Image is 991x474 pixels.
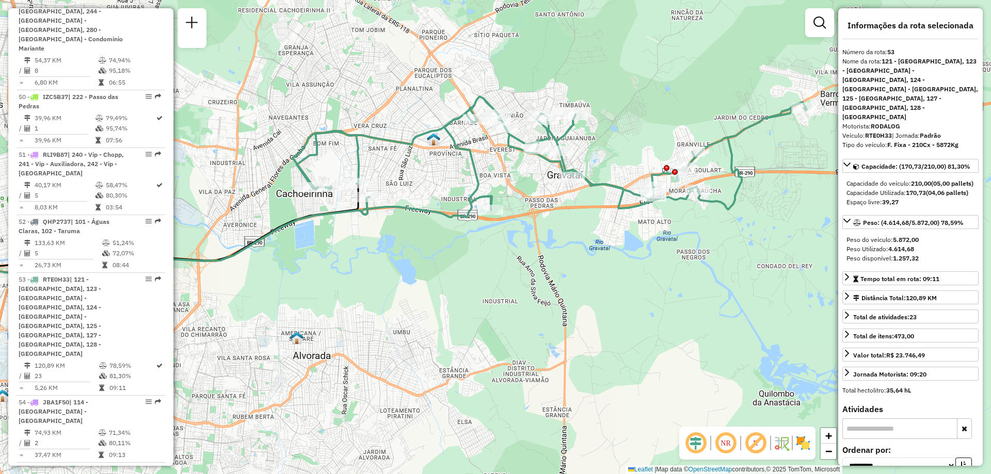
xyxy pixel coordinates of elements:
[842,386,979,395] div: Total hectolitro:
[654,466,656,473] span: |
[865,132,892,139] strong: RTE0H33
[146,151,152,157] em: Opções
[821,444,836,459] a: Zoom out
[809,12,830,33] a: Exibir filtros
[34,180,95,190] td: 40,17 KM
[95,115,103,121] i: % de utilização do peso
[108,66,161,76] td: 95,18%
[825,445,832,457] span: −
[99,363,107,369] i: % de utilização do peso
[105,123,155,134] td: 95,74%
[427,133,440,146] img: 2453 - Warecloud Vera Cruz
[99,373,107,379] i: % de utilização da cubagem
[24,68,30,74] i: Total de Atividades
[842,231,979,267] div: Peso: (4.614,68/5.872,00) 78,59%
[290,331,303,345] img: 2466 - Warecloud Alvorada
[109,361,155,371] td: 78,59%
[24,363,30,369] i: Distância Total
[863,219,964,226] span: Peso: (4.614,68/5.872,00) 78,59%
[43,93,68,101] span: IZC5B37
[19,260,24,270] td: =
[105,113,155,123] td: 79,49%
[43,218,71,225] span: QHP2737
[888,245,914,253] strong: 4.614,68
[19,371,24,381] td: /
[842,271,979,285] a: Tempo total em rota: 09:11
[892,132,941,139] span: | Jornada:
[842,309,979,323] a: Total de atividades:23
[34,135,95,145] td: 39,96 KM
[853,370,926,379] div: Jornada Motorista: 09:20
[853,351,925,360] div: Valor total:
[842,131,979,140] div: Veículo:
[156,115,163,121] i: Rota otimizada
[911,179,931,187] strong: 210,00
[24,182,30,188] i: Distância Total
[955,457,972,473] button: Ordem crescente
[842,57,978,121] strong: 121 - [GEOGRAPHIC_DATA], 123 - [GEOGRAPHIC_DATA] - [GEOGRAPHIC_DATA], 124 - [GEOGRAPHIC_DATA] - [...
[108,77,161,88] td: 06:55
[34,238,102,248] td: 133,63 KM
[105,202,155,213] td: 03:54
[871,122,900,130] strong: RODALOG
[19,218,109,235] span: | 101 - Águas Claras, 102 - Taruma
[34,66,98,76] td: 8
[842,175,979,211] div: Capacidade: (170,73/210,00) 81,30%
[19,275,101,357] span: 53 -
[34,190,95,201] td: 5
[19,383,24,393] td: =
[108,55,161,66] td: 74,94%
[894,332,914,340] strong: 473,00
[24,373,30,379] i: Total de Atividades
[846,188,974,198] div: Capacidade Utilizada:
[102,240,110,246] i: % de utilização do peso
[200,135,226,145] div: Atividade não roteirizada - REDE GRANDESUL
[19,151,124,177] span: | 240 - Vip - Chopp, 241 - Vip - Auxiliadora, 242 - Vip - [GEOGRAPHIC_DATA]
[156,363,163,369] i: Rota otimizada
[19,135,24,145] td: =
[95,137,101,143] i: Tempo total em rota
[842,367,979,381] a: Jornada Motorista: 09:20
[825,429,832,442] span: +
[19,248,24,258] td: /
[821,428,836,444] a: Zoom in
[34,248,102,258] td: 5
[19,398,88,424] span: | 114 - [GEOGRAPHIC_DATA] - [GEOGRAPHIC_DATA]
[842,57,979,122] div: Nome da rota:
[842,329,979,342] a: Total de itens:473,00
[861,162,970,170] span: Capacidade: (170,73/210,00) 81,30%
[99,452,104,458] i: Tempo total em rota
[108,438,161,448] td: 80,11%
[99,68,106,74] i: % de utilização da cubagem
[846,198,974,207] div: Espaço livre:
[795,435,811,451] img: Exibir/Ocultar setores
[24,57,30,63] i: Distância Total
[182,12,202,36] a: Nova sessão e pesquisa
[102,250,110,256] i: % de utilização da cubagem
[155,93,161,100] em: Rota exportada
[95,182,103,188] i: % de utilização do peso
[24,430,30,436] i: Distância Total
[931,179,973,187] strong: (05,00 pallets)
[683,431,708,455] span: Ocultar deslocamento
[19,438,24,448] td: /
[628,466,653,473] a: Leaflet
[146,399,152,405] em: Opções
[105,180,155,190] td: 58,47%
[842,290,979,304] a: Distância Total:120,89 KM
[886,351,925,359] strong: R$ 23.746,49
[853,293,937,303] div: Distância Total:
[155,218,161,224] em: Rota exportada
[846,236,919,243] span: Peso do veículo:
[689,466,732,473] a: OpenStreetMap
[19,151,124,177] span: 51 -
[906,189,926,197] strong: 170,73
[920,132,941,139] strong: Padrão
[34,77,98,88] td: 6,80 KM
[19,93,118,110] span: 50 -
[860,275,939,283] span: Tempo total em rota: 09:11
[893,254,919,262] strong: 1.257,32
[893,236,919,243] strong: 5.872,00
[842,47,979,57] div: Número da rota:
[842,215,979,229] a: Peso: (4.614,68/5.872,00) 78,59%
